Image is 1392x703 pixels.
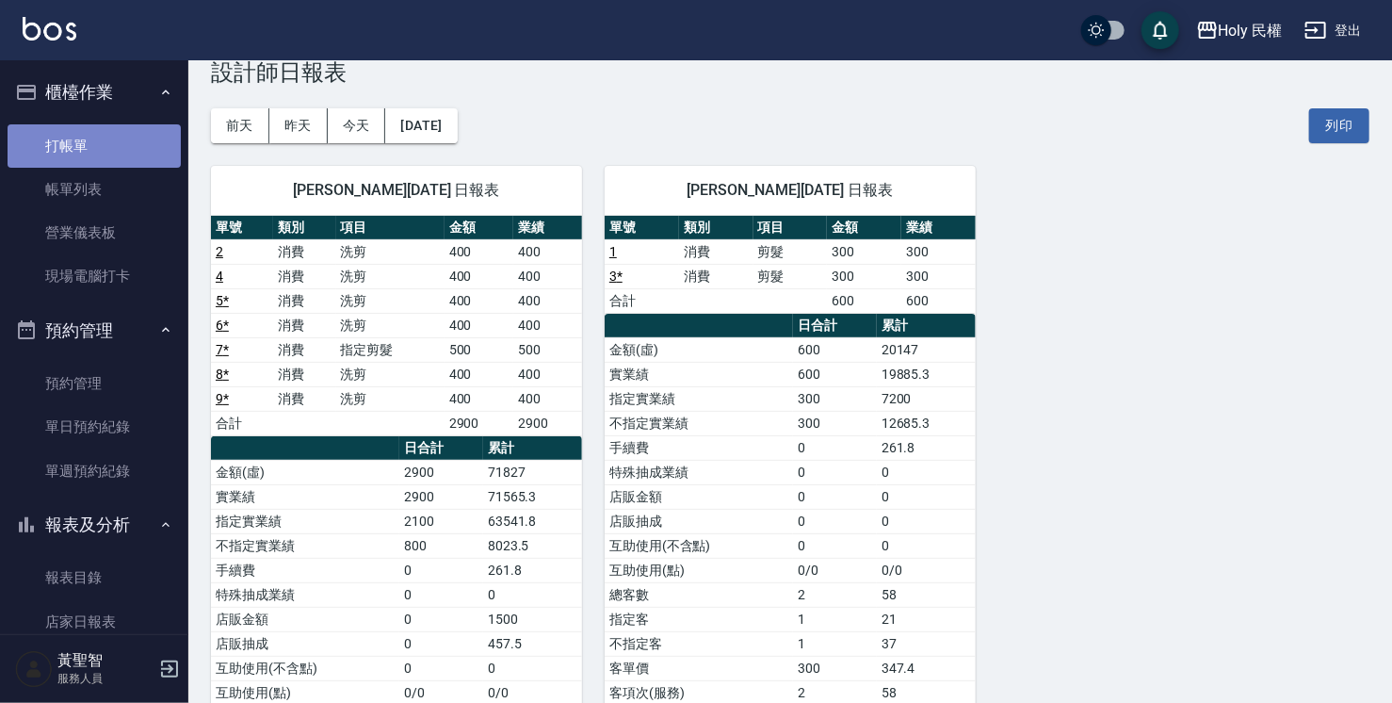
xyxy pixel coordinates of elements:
td: 71565.3 [483,484,582,509]
td: 消費 [679,264,753,288]
td: 300 [793,411,876,435]
td: 金額(虛) [605,337,793,362]
td: 300 [827,264,901,288]
td: 消費 [273,313,335,337]
td: 600 [827,288,901,313]
td: 不指定實業績 [211,533,399,558]
td: 消費 [273,386,335,411]
td: 總客數 [605,582,793,607]
td: 400 [445,313,513,337]
td: 600 [793,337,876,362]
td: 58 [877,582,976,607]
td: 消費 [273,264,335,288]
td: 0 [793,435,876,460]
td: 500 [445,337,513,362]
td: 400 [445,362,513,386]
th: 日合計 [399,436,482,461]
td: 0 [793,533,876,558]
th: 累計 [877,314,976,338]
td: 不指定客 [605,631,793,656]
h3: 設計師日報表 [211,59,1369,86]
td: 400 [513,264,582,288]
button: save [1141,11,1179,49]
a: 帳單列表 [8,168,181,211]
td: 600 [793,362,876,386]
td: 指定實業績 [605,386,793,411]
td: 261.8 [877,435,976,460]
td: 洗剪 [336,288,445,313]
td: 金額(虛) [211,460,399,484]
td: 0 [399,558,482,582]
th: 金額 [445,216,513,240]
th: 金額 [827,216,901,240]
table: a dense table [211,216,582,436]
td: 互助使用(不含點) [605,533,793,558]
td: 0 [399,656,482,680]
td: 手續費 [605,435,793,460]
td: 剪髮 [753,264,828,288]
td: 300 [901,264,976,288]
button: Holy 民權 [1189,11,1290,50]
table: a dense table [605,216,976,314]
td: 消費 [679,239,753,264]
a: 1 [609,244,617,259]
td: 300 [793,386,876,411]
button: 昨天 [269,108,328,143]
td: 0 [483,656,582,680]
td: 400 [445,239,513,264]
button: 預約管理 [8,306,181,355]
th: 業績 [513,216,582,240]
span: [PERSON_NAME][DATE] 日報表 [234,181,559,200]
td: 互助使用(點) [605,558,793,582]
td: 洗剪 [336,362,445,386]
button: 前天 [211,108,269,143]
button: 今天 [328,108,386,143]
th: 類別 [679,216,753,240]
td: 手續費 [211,558,399,582]
td: 500 [513,337,582,362]
td: 261.8 [483,558,582,582]
a: 單日預約紀錄 [8,405,181,449]
td: 洗剪 [336,313,445,337]
td: 800 [399,533,482,558]
td: 0 [877,509,976,533]
td: 21 [877,607,976,631]
td: 洗剪 [336,386,445,411]
td: 實業績 [605,362,793,386]
td: 0 [877,533,976,558]
td: 0 [877,484,976,509]
td: 特殊抽成業績 [211,582,399,607]
td: 消費 [273,288,335,313]
td: 2100 [399,509,482,533]
img: Logo [23,17,76,41]
td: 合計 [605,288,679,313]
td: 300 [793,656,876,680]
td: 8023.5 [483,533,582,558]
td: 0 [483,582,582,607]
td: 消費 [273,239,335,264]
td: 店販金額 [211,607,399,631]
a: 營業儀表板 [8,211,181,254]
td: 不指定實業績 [605,411,793,435]
td: 20147 [877,337,976,362]
td: 400 [513,239,582,264]
a: 單週預約紀錄 [8,450,181,493]
td: 400 [513,288,582,313]
td: 1 [793,631,876,656]
td: 0 [793,509,876,533]
td: 2900 [399,484,482,509]
p: 服務人員 [57,670,154,687]
td: 客單價 [605,656,793,680]
td: 400 [513,362,582,386]
th: 單號 [605,216,679,240]
td: 指定剪髮 [336,337,445,362]
th: 項目 [753,216,828,240]
td: 2900 [513,411,582,435]
th: 日合計 [793,314,876,338]
td: 63541.8 [483,509,582,533]
th: 業績 [901,216,976,240]
td: 400 [445,264,513,288]
img: Person [15,650,53,688]
td: 300 [901,239,976,264]
td: 19885.3 [877,362,976,386]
